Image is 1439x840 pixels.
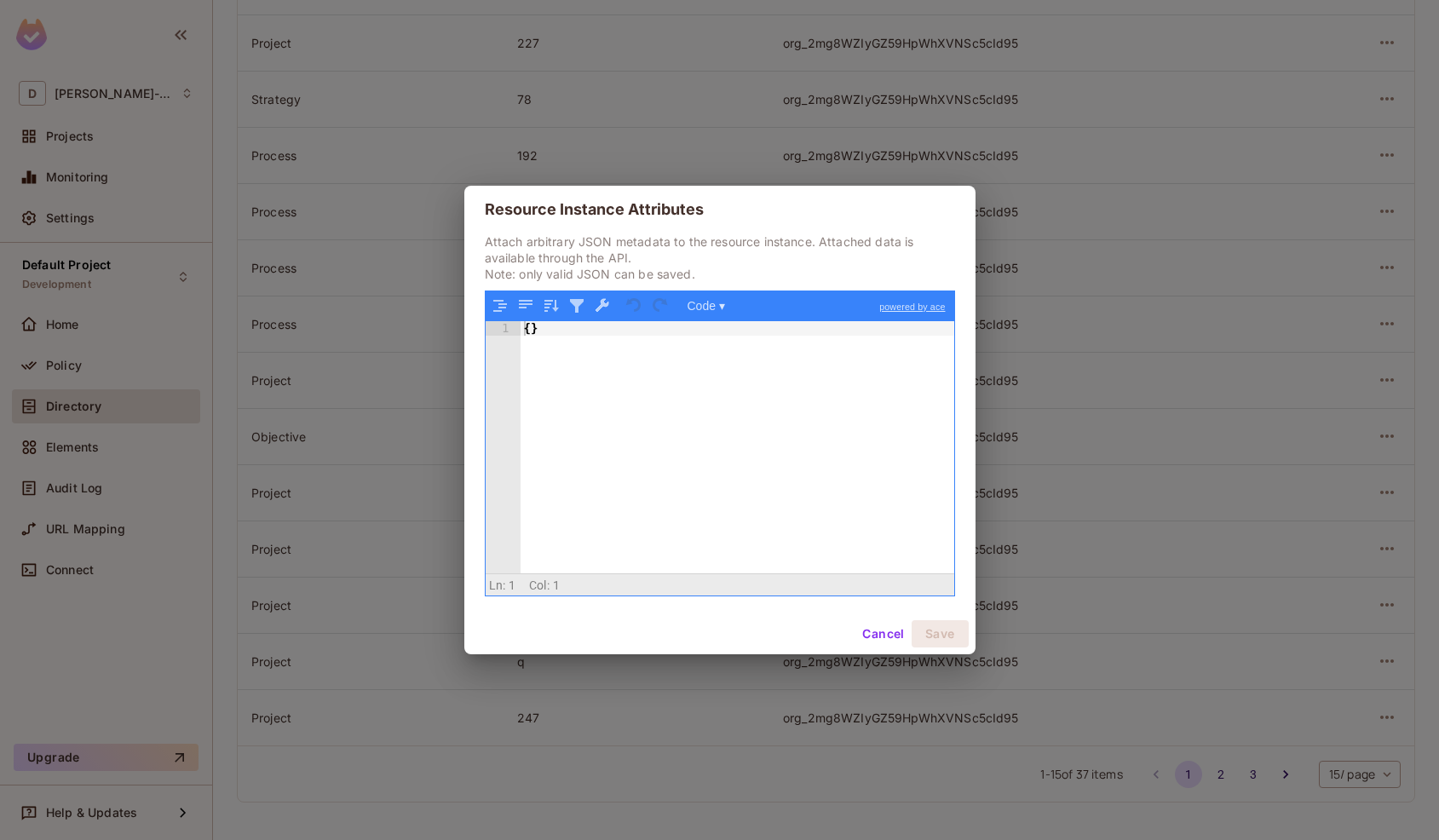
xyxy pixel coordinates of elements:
[464,186,976,233] h2: Resource Instance Attributes
[855,620,911,647] button: Cancel
[509,578,515,592] span: 1
[486,321,521,336] div: 1
[540,295,562,317] button: Sort contents
[553,578,560,592] span: 1
[566,295,588,317] button: Filter, sort, or transform contents
[591,295,613,317] button: Repair JSON: fix quotes and escape characters, remove comments and JSONP notation, turn JavaScrip...
[624,295,646,317] button: Undo last action (Ctrl+Z)
[489,578,505,592] span: Ln:
[682,295,731,317] button: Code ▾
[529,578,550,592] span: Col:
[649,295,671,317] button: Redo (Ctrl+Shift+Z)
[912,620,969,647] button: Save
[515,295,537,317] button: Compact JSON data, remove all whitespaces (Ctrl+Shift+I)
[871,291,953,322] a: powered by ace
[485,233,955,282] p: Attach arbitrary JSON metadata to the resource instance. Attached data is available through the A...
[489,295,511,317] button: Format JSON data, with proper indentation and line feeds (Ctrl+I)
